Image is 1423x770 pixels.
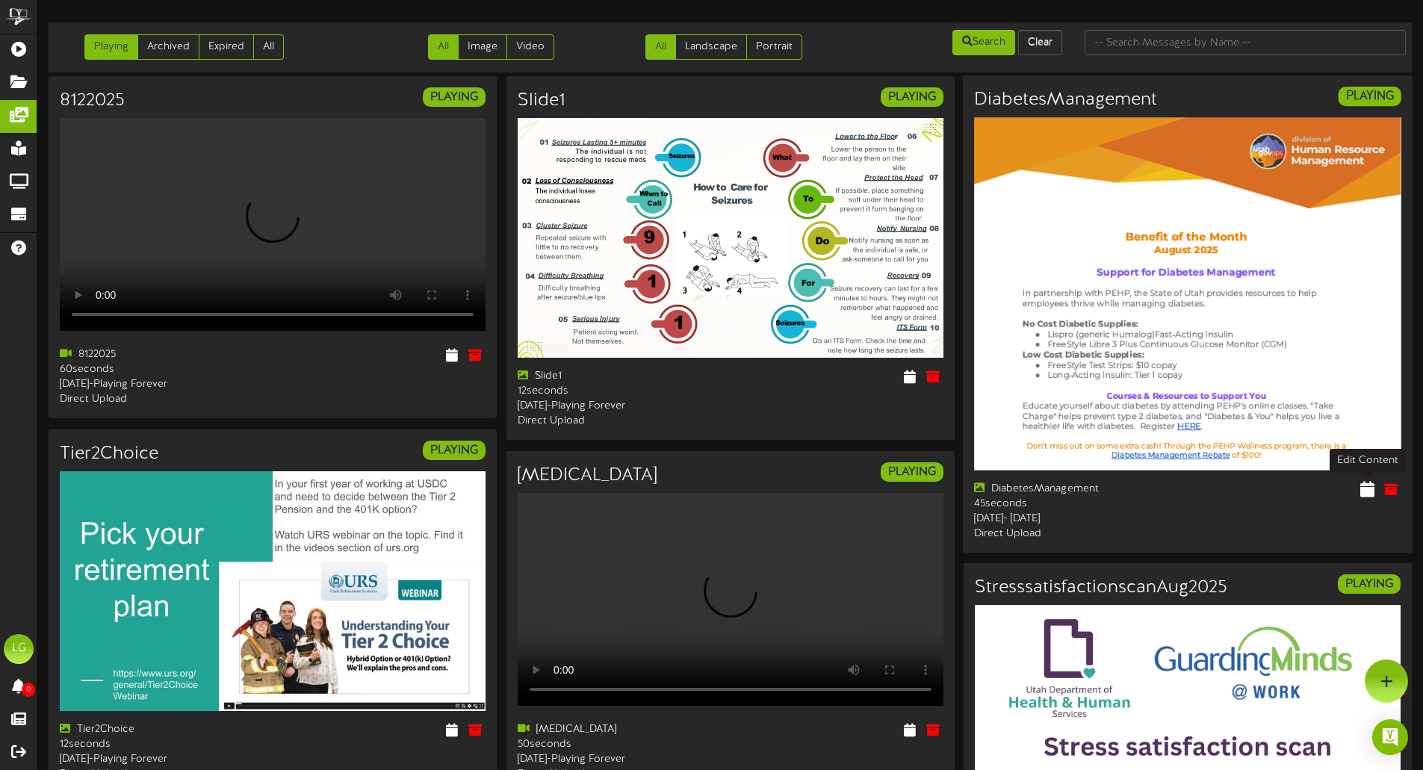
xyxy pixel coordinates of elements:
span: 0 [22,683,35,697]
h3: [MEDICAL_DATA] [518,466,657,485]
video: Your browser does not support HTML5 video. [60,118,486,331]
strong: PLAYING [1345,577,1393,591]
div: Slide1 [518,369,719,384]
h3: StresssatisfactionscanAug2025 [975,578,1227,597]
div: LG [4,634,34,664]
div: 12 seconds [518,384,719,399]
strong: PLAYING [888,465,936,479]
div: [DATE] - Playing Forever [60,752,261,767]
a: Portrait [746,34,802,60]
div: 8122025 [60,347,261,362]
input: -- Search Messages by Name -- [1085,30,1406,55]
div: 12 seconds [60,737,261,752]
a: Archived [137,34,199,60]
div: Open Intercom Messenger [1372,719,1408,755]
div: 50 seconds [518,737,719,752]
div: [DATE] - Playing Forever [518,752,719,767]
a: All [428,34,459,60]
a: Expired [199,34,254,60]
a: All [253,34,284,60]
h3: Tier2Choice [60,444,158,464]
img: c6f82785-9cc7-455b-89f6-5f036a5a1dd2.jpg [60,471,486,711]
div: Direct Upload [518,414,719,429]
video: Your browser does not support HTML5 video. [518,493,943,706]
strong: PLAYING [430,90,478,104]
div: Direct Upload [974,527,1176,541]
a: Landscape [675,34,747,60]
h3: DiabetesManagement [974,90,1157,110]
div: Tier2Choice [60,722,261,737]
div: 60 seconds [60,362,261,377]
a: All [645,34,676,60]
strong: PLAYING [1346,90,1394,103]
a: Video [506,34,554,60]
a: Image [458,34,507,60]
h3: Slide1 [518,91,565,111]
div: Direct Upload [60,392,261,407]
button: Clear [1018,30,1062,55]
div: [MEDICAL_DATA] [518,722,719,737]
div: 45 seconds [974,497,1176,512]
div: DiabetesManagement [974,482,1176,497]
img: fdf43f76-8e07-495b-b8f7-fe76bfac6480.png [974,118,1401,471]
h3: 8122025 [60,91,125,111]
img: 300fa4f7-8c24-4a49-8162-da268fe4cb88.png [518,118,943,358]
strong: PLAYING [430,444,478,457]
strong: PLAYING [888,90,936,104]
div: [DATE] - [DATE] [974,512,1176,527]
a: Playing [84,34,138,60]
button: Search [952,30,1015,55]
div: [DATE] - Playing Forever [518,399,719,414]
div: [DATE] - Playing Forever [60,377,261,392]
